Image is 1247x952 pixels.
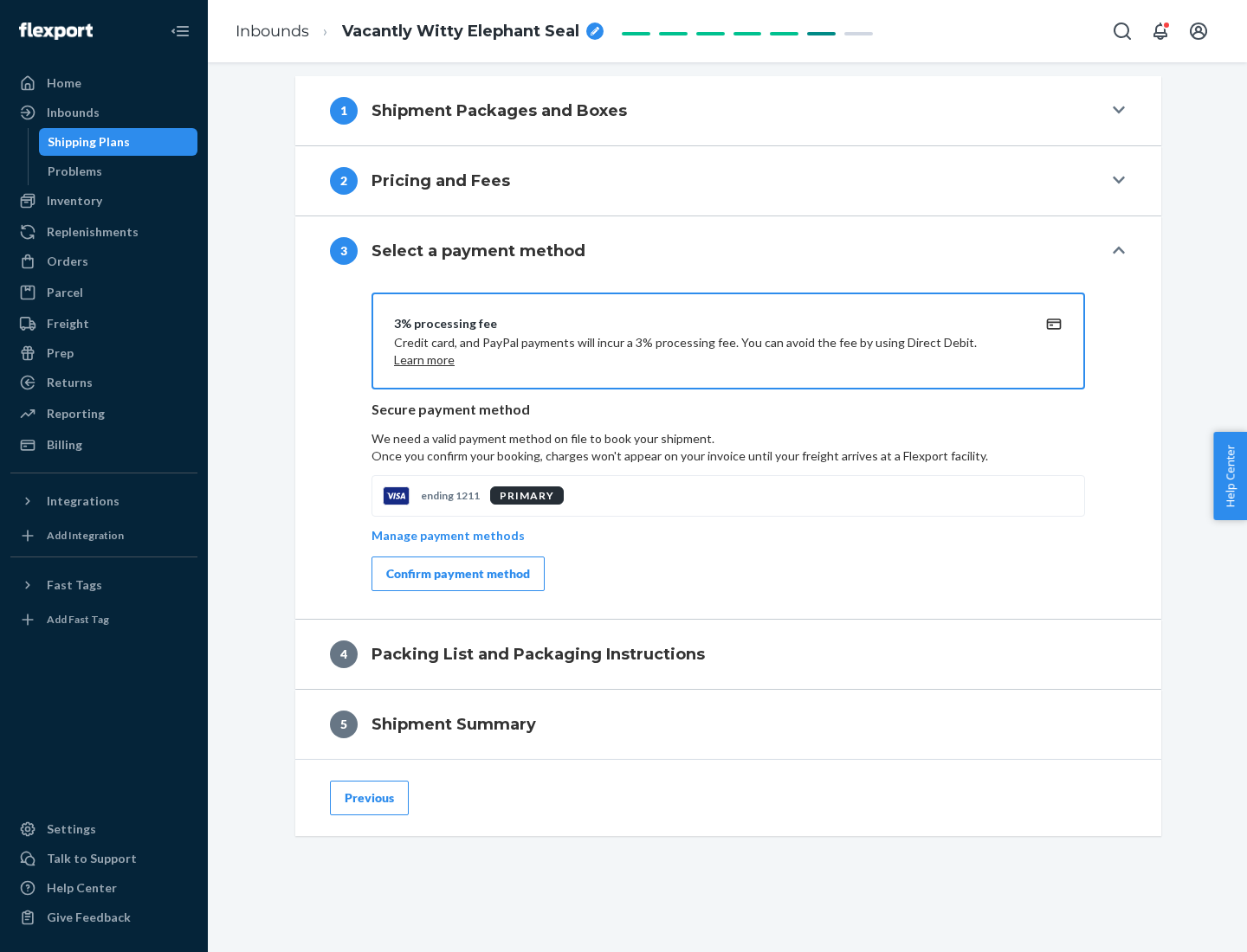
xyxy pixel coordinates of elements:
div: 1 [330,97,358,125]
h4: Shipment Packages and Boxes [372,100,627,122]
p: Manage payment methods [372,527,525,544]
a: Orders [10,248,197,275]
div: Home [47,74,81,92]
button: Confirm payment method [372,556,545,591]
button: Open notifications [1143,14,1178,48]
button: Help Center [1213,432,1247,520]
a: Inbounds [10,99,197,126]
a: Problems [39,158,198,185]
a: Inbounds [236,22,309,41]
button: Previous [330,781,409,815]
button: Fast Tags [10,571,197,599]
button: Open Search Box [1105,14,1140,48]
p: ending 1211 [421,488,480,503]
a: Reporting [10,400,197,428]
a: Home [10,69,197,97]
div: Freight [47,315,89,332]
a: Parcel [10,279,197,306]
div: 5 [330,711,358,738]
div: 4 [330,640,358,668]
a: Help Center [10,874,197,902]
div: Replenishments [47,223,139,241]
span: Vacantly Witty Elephant Seal [342,21,579,43]
a: Talk to Support [10,845,197,872]
p: We need a valid payment method on file to book your shipment. [372,430,1085,465]
a: Add Integration [10,522,197,550]
div: 3 [330,237,358,265]
div: Billing [47,436,82,453]
div: Confirm payment method [386,565,530,582]
div: PRIMARY [490,486,564,505]
a: Prep [10,339,197,367]
h4: Select a payment method [372,240,585,262]
a: Inventory [10,187,197,215]
div: Inbounds [47,104,100,121]
div: Shipping Plans [48,133,130,151]
div: Add Integration [47,528,124,543]
h4: Packing List and Packaging Instructions [372,643,705,666]
button: Open account menu [1181,14,1216,48]
div: Settings [47,820,96,838]
div: Fast Tags [47,576,102,594]
img: Flexport logo [19,23,93,40]
button: Give Feedback [10,904,197,931]
button: 5Shipment Summary [295,690,1161,759]
button: Integrations [10,487,197,515]
div: Add Fast Tag [47,612,109,627]
div: Inventory [47,192,102,209]
div: Reporting [47,405,105,422]
button: Learn more [394,351,455,369]
a: Settings [10,815,197,843]
p: Once you confirm your booking, charges won't appear on your invoice until your freight arrives at... [372,447,1085,465]
div: Integrations [47,492,120,510]
p: Credit card, and PayPal payments will incur a 3% processing fee. You can avoid the fee by using D... [394,334,1021,369]
div: Give Feedback [47,909,131,926]
div: 3% processing fee [394,315,1021,332]
a: Shipping Plans [39,128,198,156]
button: Close Navigation [163,14,197,48]
p: Secure payment method [372,400,1085,420]
div: Help Center [47,879,117,897]
ol: breadcrumbs [222,6,617,57]
h4: Shipment Summary [372,713,536,736]
h4: Pricing and Fees [372,170,510,192]
div: 2 [330,167,358,195]
button: 3Select a payment method [295,216,1161,286]
button: 2Pricing and Fees [295,146,1161,215]
div: Problems [48,163,102,180]
div: Returns [47,374,93,391]
button: 4Packing List and Packaging Instructions [295,620,1161,689]
div: Parcel [47,284,83,301]
a: Add Fast Tag [10,606,197,634]
div: Prep [47,344,74,362]
button: 1Shipment Packages and Boxes [295,76,1161,145]
a: Billing [10,431,197,459]
div: Talk to Support [47,850,137,867]
a: Freight [10,310,197,338]
a: Returns [10,369,197,396]
a: Replenishments [10,218,197,246]
div: Orders [47,253,88,270]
